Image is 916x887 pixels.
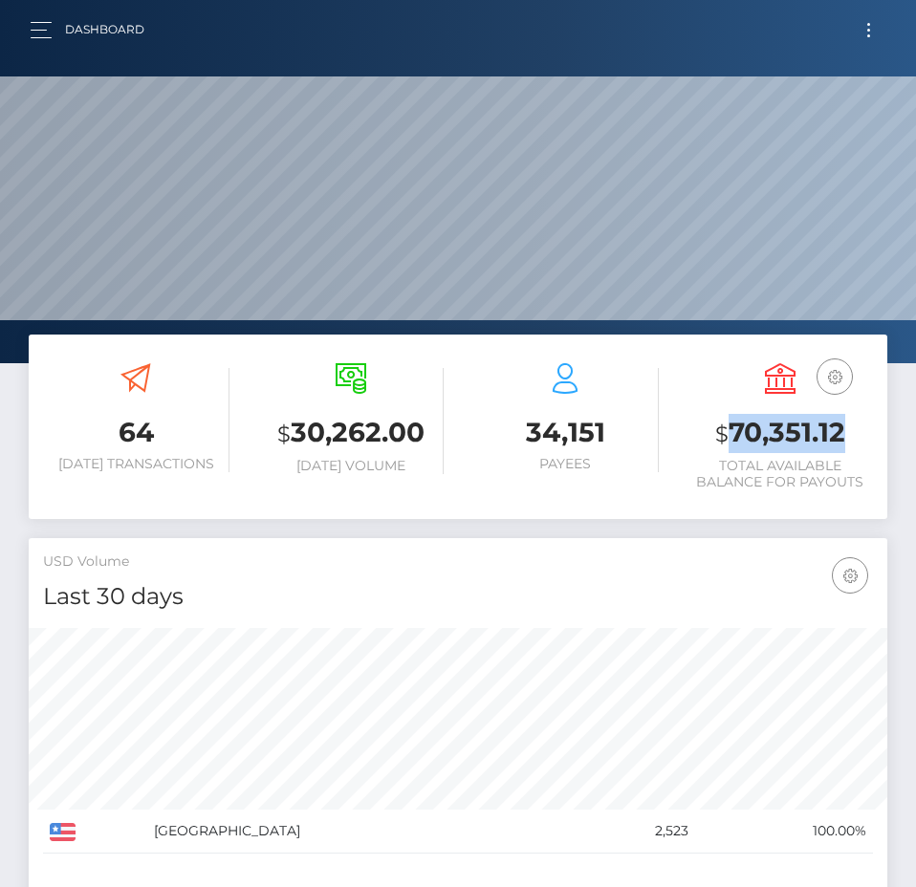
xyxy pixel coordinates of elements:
[695,810,873,854] td: 100.00%
[43,580,873,614] h4: Last 30 days
[258,414,445,453] h3: 30,262.00
[715,421,729,447] small: $
[147,810,571,854] td: [GEOGRAPHIC_DATA]
[50,823,76,840] img: US.png
[851,17,886,43] button: Toggle navigation
[687,414,874,453] h3: 70,351.12
[687,458,874,490] h6: Total Available Balance for Payouts
[43,456,229,472] h6: [DATE] Transactions
[472,456,659,472] h6: Payees
[65,10,144,50] a: Dashboard
[571,810,695,854] td: 2,523
[258,458,445,474] h6: [DATE] Volume
[277,421,291,447] small: $
[43,552,873,572] h5: USD Volume
[472,414,659,451] h3: 34,151
[43,414,229,451] h3: 64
